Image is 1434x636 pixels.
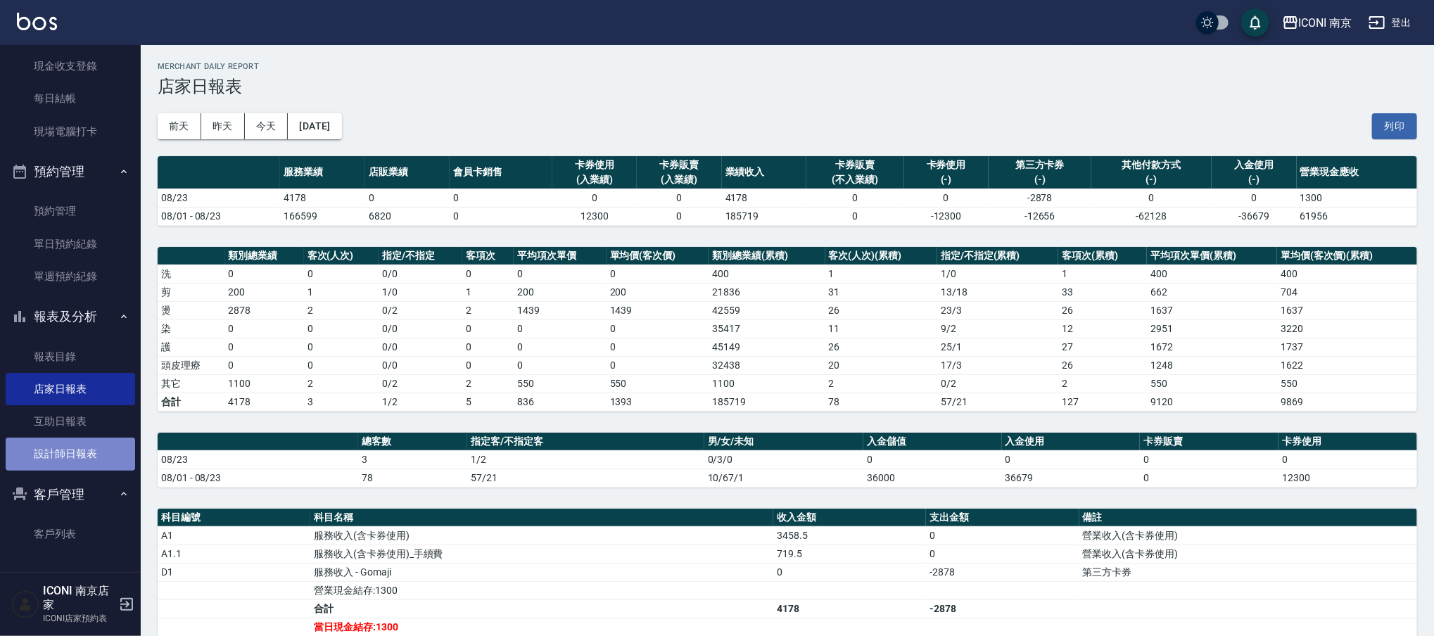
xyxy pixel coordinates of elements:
[304,319,379,338] td: 0
[1079,509,1417,527] th: 備註
[6,153,135,190] button: 預約管理
[43,584,115,612] h5: ICONI 南京店家
[908,158,985,172] div: 卡券使用
[379,374,462,393] td: 0 / 2
[1277,301,1417,319] td: 1637
[280,207,364,225] td: 166599
[158,433,1417,488] table: a dense table
[6,373,135,405] a: 店家日報表
[637,189,721,207] td: 0
[863,469,1002,487] td: 36000
[1277,247,1417,265] th: 單均價(客次價)(累積)
[825,374,938,393] td: 2
[704,433,863,451] th: 男/女/未知
[1058,356,1147,374] td: 26
[825,356,938,374] td: 20
[379,393,462,411] td: 1/2
[637,207,721,225] td: 0
[379,301,462,319] td: 0 / 2
[158,77,1417,96] h3: 店家日報表
[245,113,288,139] button: 今天
[17,13,57,30] img: Logo
[607,265,709,283] td: 0
[1058,338,1147,356] td: 27
[158,156,1417,226] table: a dense table
[825,338,938,356] td: 26
[379,356,462,374] td: 0 / 0
[6,260,135,293] a: 單週預約紀錄
[225,393,304,411] td: 4178
[709,283,825,301] td: 21836
[1058,393,1147,411] td: 127
[992,172,1088,187] div: (-)
[1058,247,1147,265] th: 客項次(累積)
[365,156,450,189] th: 店販業績
[288,113,341,139] button: [DATE]
[1002,450,1141,469] td: 0
[810,172,900,187] div: (不入業績)
[462,393,514,411] td: 5
[607,319,709,338] td: 0
[709,338,825,356] td: 45149
[1058,301,1147,319] td: 26
[365,189,450,207] td: 0
[1002,469,1141,487] td: 36679
[1002,433,1141,451] th: 入金使用
[1215,158,1293,172] div: 入金使用
[467,469,704,487] td: 57/21
[158,113,201,139] button: 前天
[6,228,135,260] a: 單日預約紀錄
[158,265,225,283] td: 洗
[773,526,926,545] td: 3458.5
[552,207,637,225] td: 12300
[1297,189,1418,207] td: 1300
[1058,265,1147,283] td: 1
[6,298,135,335] button: 報表及分析
[1147,319,1277,338] td: 2951
[6,438,135,470] a: 設計師日報表
[379,319,462,338] td: 0 / 0
[607,283,709,301] td: 200
[450,207,552,225] td: 0
[904,207,989,225] td: -12300
[462,319,514,338] td: 0
[825,301,938,319] td: 26
[709,301,825,319] td: 42559
[1140,469,1278,487] td: 0
[1079,526,1417,545] td: 營業收入(含卡券使用)
[6,115,135,148] a: 現場電腦打卡
[722,189,806,207] td: 4178
[462,301,514,319] td: 2
[6,341,135,373] a: 報表目錄
[1278,450,1417,469] td: 0
[722,156,806,189] th: 業績收入
[225,283,304,301] td: 200
[908,172,985,187] div: (-)
[937,338,1058,356] td: 25 / 1
[1277,283,1417,301] td: 704
[1276,8,1358,37] button: ICONI 南京
[158,319,225,338] td: 染
[310,563,773,581] td: 服務收入 - Gomaji
[225,319,304,338] td: 0
[992,158,1088,172] div: 第三方卡券
[158,62,1417,71] h2: Merchant Daily Report
[607,393,709,411] td: 1393
[11,590,39,618] img: Person
[514,319,607,338] td: 0
[709,247,825,265] th: 類別總業績(累積)
[1297,156,1418,189] th: 營業現金應收
[514,393,607,411] td: 836
[1147,338,1277,356] td: 1672
[722,207,806,225] td: 185719
[1058,283,1147,301] td: 33
[1147,247,1277,265] th: 平均項次單價(累積)
[225,374,304,393] td: 1100
[462,247,514,265] th: 客項次
[358,433,467,451] th: 總客數
[280,189,364,207] td: 4178
[514,338,607,356] td: 0
[607,247,709,265] th: 單均價(客次價)
[304,247,379,265] th: 客次(人次)
[310,581,773,599] td: 營業現金結存:1300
